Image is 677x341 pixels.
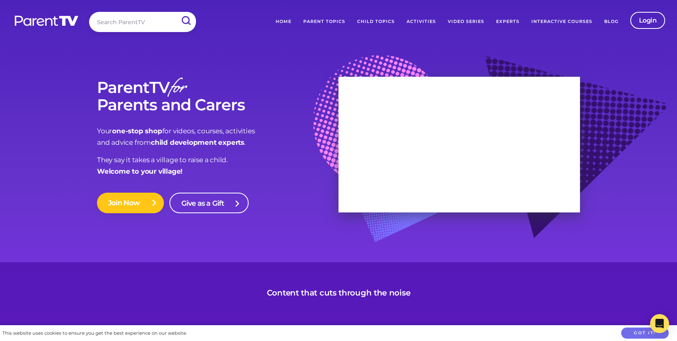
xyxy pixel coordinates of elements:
a: Child Topics [351,12,401,32]
em: for [169,72,186,106]
strong: child development experts [151,138,244,146]
h1: ParentTV Parents and Carers [97,79,338,114]
a: Experts [490,12,525,32]
a: Give as a Gift [169,193,249,213]
img: bg-graphic.baf108b.png [313,55,669,261]
input: Submit [175,12,196,30]
p: Your for videos, courses, activities and advice from . [97,125,338,148]
img: parenttv-logo-white.4c85aaf.svg [14,15,79,27]
a: Login [630,12,666,29]
p: They say it takes a village to raise a child. [97,154,338,177]
a: Interactive Courses [525,12,598,32]
a: Join Now [97,193,164,213]
button: Got it! [621,328,669,339]
div: Open Intercom Messenger [650,314,669,333]
strong: one-stop shop [112,127,162,135]
a: Home [270,12,297,32]
div: This website uses cookies to ensure you get the best experience on our website. [2,329,187,337]
h3: Content that cuts through the noise [267,288,411,297]
a: Blog [598,12,624,32]
strong: Welcome to your village! [97,167,183,175]
a: Activities [401,12,442,32]
input: Search ParentTV [89,12,196,32]
a: Parent Topics [297,12,351,32]
a: Video Series [442,12,490,32]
